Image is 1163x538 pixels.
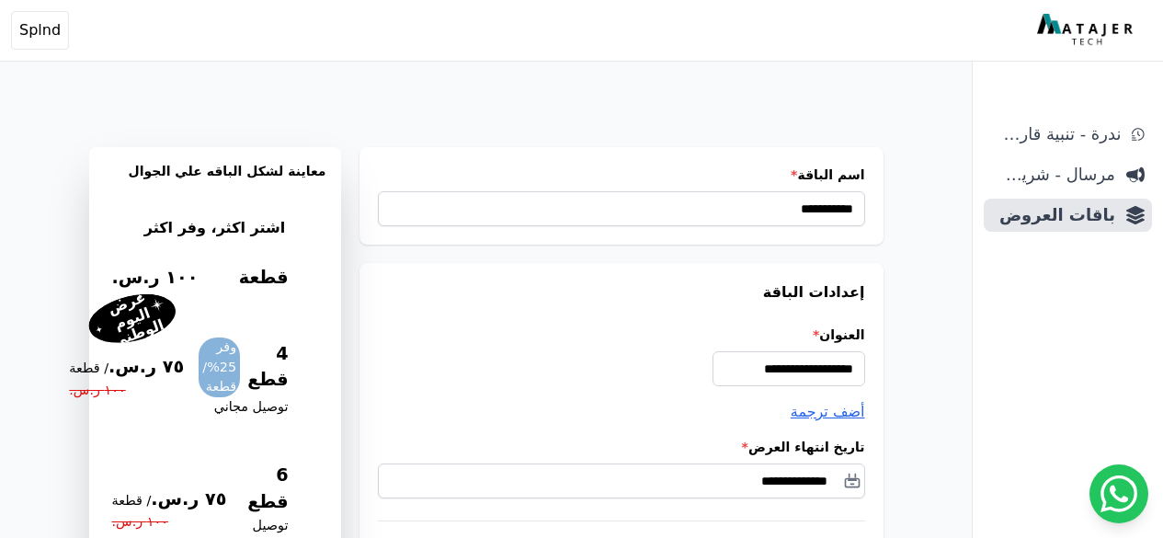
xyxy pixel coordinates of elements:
button: Splnd [11,11,69,50]
span: وفر 25%/قطعة [199,338,240,397]
bdi: / قطعة [69,361,108,375]
span: ١٠٠ ر.س. [112,265,199,292]
span: ندرة - تنبية قارب علي النفاذ [991,121,1121,147]
bdi: / قطعة [112,493,152,508]
span: ١٠٠ ر.س. [69,381,125,401]
span: توصيل مجاني [214,397,289,418]
h3: معاينة لشكل الباقه علي الجوال [104,162,326,202]
div: عرض اليوم الوطني [97,286,165,350]
img: MatajerTech Logo [1037,14,1137,47]
h2: اشتر اكثر، وفر اكثر [144,217,285,239]
span: ٧٥ ر.س. [69,354,184,381]
span: قطعة [239,265,289,292]
button: أضف ترجمة [791,401,865,423]
span: Splnd [19,19,61,41]
span: 6 قطع [241,463,288,516]
span: ١٠٠ ر.س. [112,512,168,532]
label: اسم الباقة [378,166,865,184]
span: 4 قطع [247,341,288,395]
span: أضف ترجمة [791,403,865,420]
span: باقات العروض [991,202,1115,228]
label: تاريخ انتهاء العرض [378,438,865,456]
span: ٧٥ ر.س. [112,486,227,513]
label: العنوان [378,326,865,344]
h3: إعدادات الباقة [378,281,865,303]
span: مرسال - شريط دعاية [991,162,1115,188]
